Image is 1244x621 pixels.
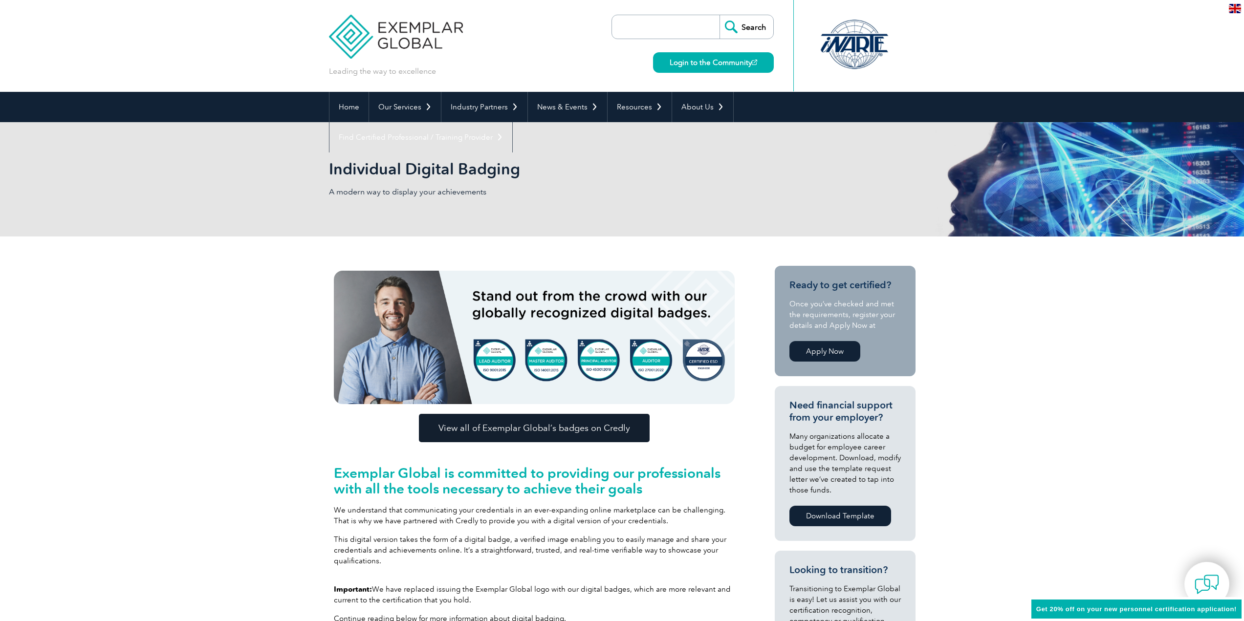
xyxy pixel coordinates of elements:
a: View all of Exemplar Global’s badges on Credly [419,414,650,442]
img: en [1229,4,1241,13]
a: Find Certified Professional / Training Provider [329,122,512,152]
input: Search [720,15,773,39]
strong: Important: [334,585,372,594]
a: Login to the Community [653,52,774,73]
img: badges [334,271,735,404]
a: Resources [608,92,672,122]
h2: Exemplar Global is committed to providing our professionals with all the tools necessary to achie... [334,465,735,496]
img: contact-chat.png [1195,572,1219,597]
a: Apply Now [789,341,860,362]
h3: Looking to transition? [789,564,901,576]
p: Leading the way to excellence [329,66,436,77]
p: This digital version takes the form of a digital badge, a verified image enabling you to easily m... [334,534,735,566]
a: Our Services [369,92,441,122]
a: Home [329,92,369,122]
h2: Individual Digital Badging [329,161,740,177]
span: Get 20% off on your new personnel certification application! [1036,605,1237,613]
h3: Need financial support from your employer? [789,399,901,424]
span: View all of Exemplar Global’s badges on Credly [438,424,630,432]
p: Once you’ve checked and met the requirements, register your details and Apply Now at [789,299,901,331]
p: Many organizations allocate a budget for employee career development. Download, modify and use th... [789,431,901,495]
a: News & Events [528,92,607,122]
a: Industry Partners [441,92,527,122]
p: A modern way to display your achievements [329,187,622,197]
a: Download Template [789,506,891,526]
h3: Ready to get certified? [789,279,901,291]
a: About Us [672,92,733,122]
img: open_square.png [752,60,757,65]
p: We have replaced issuing the Exemplar Global logo with our digital badges, which are more relevan... [334,584,735,605]
p: We understand that communicating your credentials in an ever-expanding online marketplace can be ... [334,505,735,526]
